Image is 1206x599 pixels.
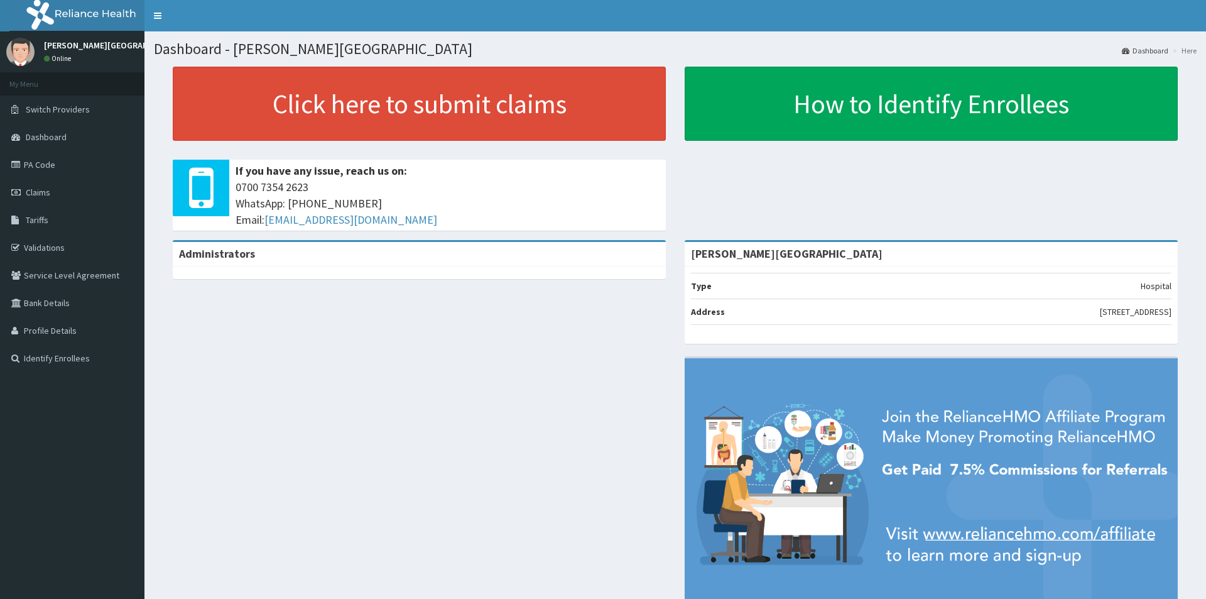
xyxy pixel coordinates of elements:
[236,163,407,178] b: If you have any issue, reach us on:
[691,280,712,292] b: Type
[691,246,883,261] strong: [PERSON_NAME][GEOGRAPHIC_DATA]
[26,131,67,143] span: Dashboard
[26,187,50,198] span: Claims
[173,67,666,141] a: Click here to submit claims
[685,67,1178,141] a: How to Identify Enrollees
[154,41,1197,57] h1: Dashboard - [PERSON_NAME][GEOGRAPHIC_DATA]
[1100,305,1171,318] p: [STREET_ADDRESS]
[1141,280,1171,292] p: Hospital
[44,54,74,63] a: Online
[26,214,48,226] span: Tariffs
[264,212,437,227] a: [EMAIL_ADDRESS][DOMAIN_NAME]
[1122,45,1168,56] a: Dashboard
[691,306,725,317] b: Address
[26,104,90,115] span: Switch Providers
[179,246,255,261] b: Administrators
[236,179,660,228] span: 0700 7354 2623 WhatsApp: [PHONE_NUMBER] Email:
[6,38,35,66] img: User Image
[44,41,188,50] p: [PERSON_NAME][GEOGRAPHIC_DATA]
[1170,45,1197,56] li: Here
